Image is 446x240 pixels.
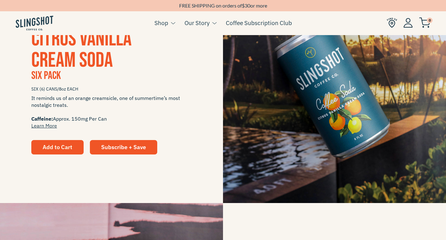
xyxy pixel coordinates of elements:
img: Account [403,18,413,28]
a: Shop [154,18,168,28]
a: Subscribe + Save [90,140,157,154]
img: cart [419,18,430,28]
span: 0 [427,18,433,23]
a: CITRUS VANILLACREAM SODA [31,26,132,73]
img: Find Us [387,18,397,28]
span: CITRUS VANILLA CREAM SODA [31,26,132,73]
span: Subscribe + Save [101,143,146,151]
span: $ [242,3,245,8]
span: Six Pack [31,69,61,82]
span: Add to Cart [43,143,72,151]
a: Learn More [31,123,57,129]
a: Coffee Subscription Club [226,18,292,28]
span: SIX (6) CANS/8oz EACH [31,84,192,95]
a: Our Story [184,18,210,28]
span: It reminds us of an orange creamsicle, one of summertime’s most nostalgic treats. Approx. 150mg P... [31,95,192,129]
button: Add to Cart [31,140,84,154]
span: Caffeine: [31,116,53,122]
a: 0 [419,19,430,27]
span: 30 [245,3,250,8]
